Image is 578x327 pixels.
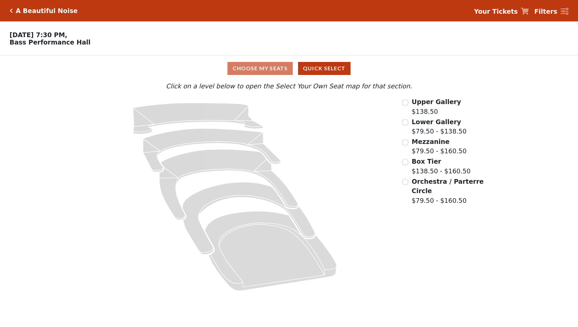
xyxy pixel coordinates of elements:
[412,97,461,116] label: $138.50
[412,158,441,165] span: Box Tier
[133,103,263,134] path: Upper Gallery - Seats Available: 288
[412,118,461,126] span: Lower Gallery
[77,81,501,91] p: Click on a level below to open the Select Your Own Seat map for that section.
[474,8,518,15] strong: Your Tickets
[298,62,351,75] button: Quick Select
[412,138,450,145] span: Mezzanine
[412,117,467,136] label: $79.50 - $138.50
[474,7,529,16] a: Your Tickets
[143,129,281,172] path: Lower Gallery - Seats Available: 75
[412,177,485,206] label: $79.50 - $160.50
[412,98,461,105] span: Upper Gallery
[205,211,336,291] path: Orchestra / Parterre Circle - Seats Available: 27
[412,137,467,156] label: $79.50 - $160.50
[534,7,568,16] a: Filters
[412,178,484,195] span: Orchestra / Parterre Circle
[412,157,471,176] label: $138.50 - $160.50
[10,8,13,13] a: Click here to go back to filters
[16,7,78,15] h5: A Beautiful Noise
[534,8,557,15] strong: Filters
